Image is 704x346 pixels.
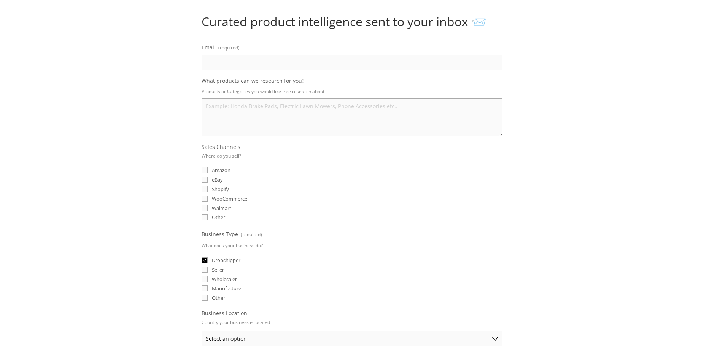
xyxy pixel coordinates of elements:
span: Business Type [202,231,238,238]
p: What does your business do? [202,240,263,251]
input: Dropshipper [202,257,208,263]
input: Amazon [202,167,208,173]
span: Dropshipper [212,257,240,264]
p: Where do you sell? [202,150,241,161]
input: Shopify [202,186,208,192]
input: Walmart [202,205,208,211]
span: Other [212,214,225,221]
span: (required) [218,42,240,53]
input: Seller [202,267,208,273]
span: (required) [241,229,262,240]
input: Wholesaler [202,276,208,282]
span: Seller [212,266,224,273]
span: Wholesaler [212,276,237,283]
span: Manufacturer [212,285,243,292]
input: Manufacturer [202,285,208,291]
span: Amazon [212,167,230,174]
span: Sales Channels [202,143,240,150]
span: Other [212,294,225,301]
span: Email [202,44,216,51]
p: Products or Categories you would like free research about [202,86,502,97]
input: eBay [202,177,208,183]
input: Other [202,214,208,220]
span: What products can we research for you? [202,77,304,84]
input: WooCommerce [202,196,208,202]
input: Other [202,295,208,301]
span: Walmart [212,205,231,212]
span: eBay [212,176,223,183]
p: Country your business is located [202,317,270,328]
span: Shopify [212,186,229,193]
h1: Curated product intelligence sent to your inbox 📨 [202,14,502,29]
span: Business Location [202,310,247,317]
span: WooCommerce [212,195,247,202]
